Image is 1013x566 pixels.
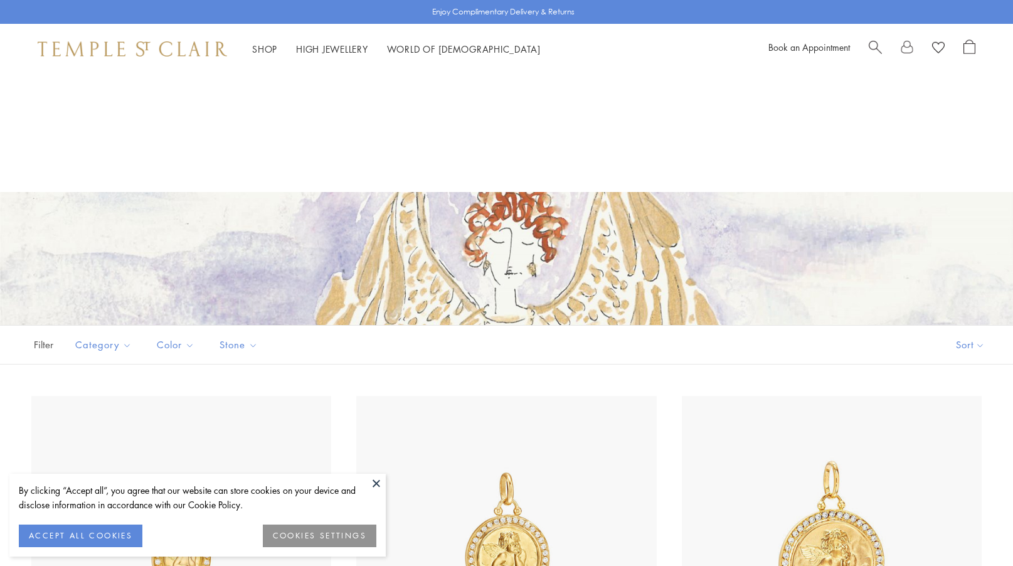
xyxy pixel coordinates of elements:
button: COOKIES SETTINGS [263,525,376,547]
img: Temple St. Clair [38,41,227,56]
div: By clicking “Accept all”, you agree that our website can store cookies on your device and disclos... [19,483,376,512]
a: ShopShop [252,43,277,55]
a: High JewelleryHigh Jewellery [296,43,368,55]
button: Category [66,331,141,359]
button: Stone [210,331,267,359]
nav: Main navigation [252,41,541,57]
a: Book an Appointment [768,41,850,53]
span: Color [151,337,204,353]
a: World of [DEMOGRAPHIC_DATA]World of [DEMOGRAPHIC_DATA] [387,43,541,55]
iframe: Gorgias live chat messenger [950,507,1000,553]
span: Category [69,337,141,353]
a: Search [869,40,882,58]
a: Open Shopping Bag [963,40,975,58]
button: ACCEPT ALL COOKIES [19,525,142,547]
p: Enjoy Complimentary Delivery & Returns [432,6,575,18]
a: View Wishlist [932,40,945,58]
span: Stone [213,337,267,353]
button: Color [147,331,204,359]
button: Show sort by [928,326,1013,364]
